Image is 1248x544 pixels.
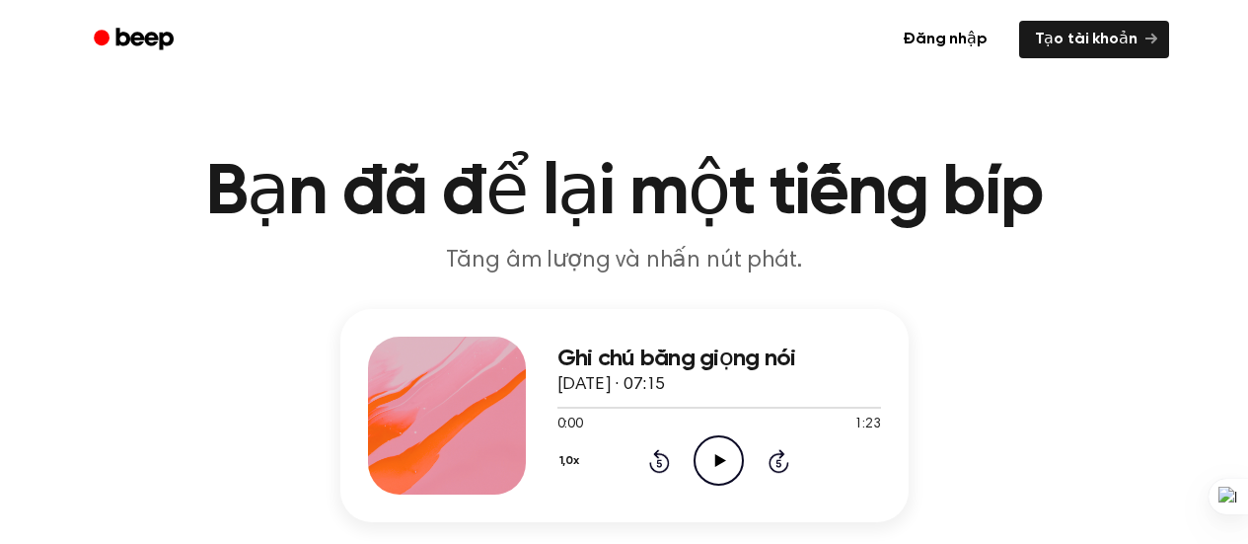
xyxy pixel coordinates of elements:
[557,444,587,478] button: 1,0x
[559,455,579,467] font: 1,0x
[557,418,583,431] font: 0:00
[446,249,801,272] font: Tăng âm lượng và nhấn nút phát.
[903,32,988,47] font: Đăng nhập
[557,347,796,370] font: Ghi chú bằng giọng nói
[1019,21,1169,58] a: Tạo tài khoản
[1035,32,1138,47] font: Tạo tài khoản
[557,376,666,394] font: [DATE] · 07:15
[854,418,880,431] font: 1:23
[205,158,1043,229] font: Bạn đã để lại một tiếng bíp
[883,17,1007,62] a: Đăng nhập
[80,21,191,59] a: Tiếng bíp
